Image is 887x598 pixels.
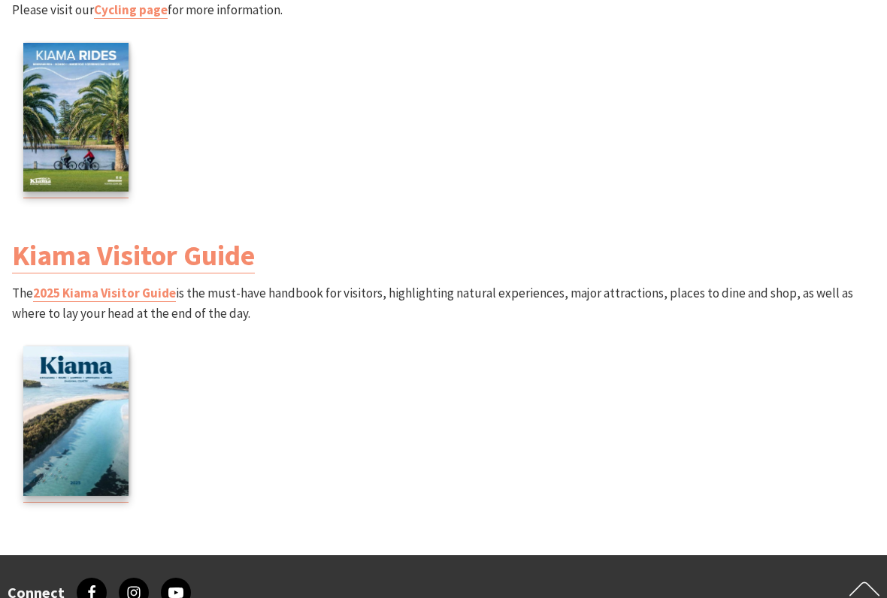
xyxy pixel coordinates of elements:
[12,238,255,274] a: Kiama Visitor Guide
[33,285,176,303] a: 2025 Kiama Visitor Guide
[23,44,129,192] img: Kiama Cycling Guide
[12,284,875,515] p: The is the must-have handbook for visitors, highlighting natural experiences, major attractions, ...
[12,1,875,210] p: Please visit our for more information.
[23,347,129,497] img: 2025 Kiama Visitor Guide
[94,2,168,20] a: Cycling page
[23,347,129,503] a: 2025 Kiama Visitor Guide
[23,44,129,199] a: Kiama Cycling Guide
